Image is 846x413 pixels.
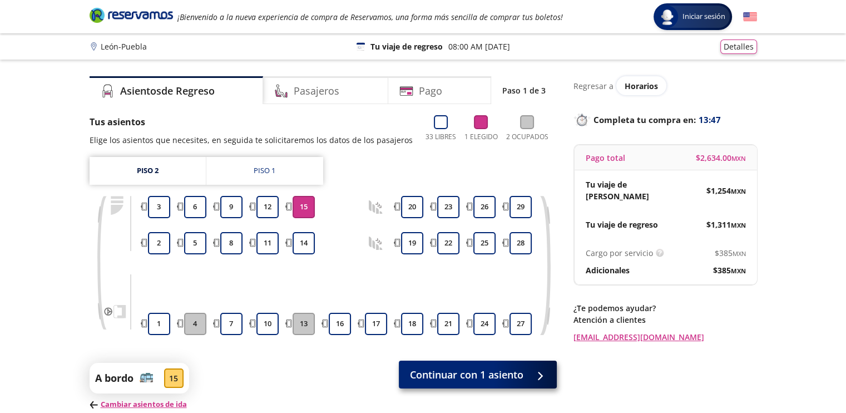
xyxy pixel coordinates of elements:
[148,196,170,218] button: 3
[370,41,443,52] p: Tu viaje de regreso
[426,132,456,142] p: 33 Libres
[731,267,746,275] small: MXN
[506,132,548,142] p: 2 Ocupados
[473,313,496,335] button: 24
[731,221,746,229] small: MXN
[294,83,339,99] h4: Pasajeros
[184,313,206,335] button: 4
[678,11,730,22] span: Iniciar sesión
[90,7,173,27] a: Brand Logo
[410,367,523,382] span: Continuar con 1 asiento
[448,41,510,52] p: 08:00 AM [DATE]
[573,76,757,95] div: Regresar a ver horarios
[256,196,279,218] button: 12
[401,313,423,335] button: 18
[256,313,279,335] button: 10
[509,232,532,254] button: 28
[509,196,532,218] button: 29
[625,81,658,91] span: Horarios
[90,115,413,129] p: Tus asientos
[720,40,757,54] button: Detalles
[586,264,630,276] p: Adicionales
[293,313,315,335] button: 13
[90,157,206,185] a: Piso 2
[365,313,387,335] button: 17
[502,85,546,96] p: Paso 1 de 3
[254,165,275,176] div: Piso 1
[573,112,757,127] p: Completa tu compra en :
[184,196,206,218] button: 6
[419,83,442,99] h4: Pago
[586,152,625,164] p: Pago total
[401,196,423,218] button: 20
[90,134,413,146] p: Elige los asientos que necesites, en seguida te solicitaremos los datos de los pasajeros
[573,80,614,92] p: Regresar a
[177,12,563,22] em: ¡Bienvenido a la nueva experiencia de compra de Reservamos, una forma más sencilla de comprar tus...
[206,157,323,185] a: Piso 1
[220,196,243,218] button: 9
[293,232,315,254] button: 14
[573,331,757,343] a: [EMAIL_ADDRESS][DOMAIN_NAME]
[509,313,532,335] button: 27
[120,83,215,99] h4: Asientos de Regreso
[473,196,496,218] button: 26
[731,187,746,195] small: MXN
[164,368,184,388] div: 15
[464,132,498,142] p: 1 Elegido
[733,249,746,258] small: MXN
[90,7,173,23] i: Brand Logo
[148,232,170,254] button: 2
[586,219,658,230] p: Tu viaje de regreso
[399,361,557,389] button: Continuar con 1 asiento
[743,10,757,24] button: English
[256,232,279,254] button: 11
[586,247,653,259] p: Cargo por servicio
[329,313,351,335] button: 16
[437,232,459,254] button: 22
[90,399,189,410] p: Cambiar asientos de ida
[401,232,423,254] button: 19
[220,232,243,254] button: 8
[293,196,315,218] button: 15
[101,41,147,52] p: León - Puebla
[95,371,133,386] p: A bordo
[731,154,746,163] small: MXN
[715,247,746,259] span: $ 385
[573,314,757,326] p: Atención a clientes
[699,114,721,126] span: 13:47
[184,232,206,254] button: 5
[148,313,170,335] button: 1
[706,185,746,196] span: $ 1,254
[473,232,496,254] button: 25
[220,313,243,335] button: 7
[586,179,666,202] p: Tu viaje de [PERSON_NAME]
[706,219,746,230] span: $ 1,311
[713,264,746,276] span: $ 385
[573,302,757,314] p: ¿Te podemos ayudar?
[437,313,459,335] button: 21
[437,196,459,218] button: 23
[696,152,746,164] span: $ 2,634.00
